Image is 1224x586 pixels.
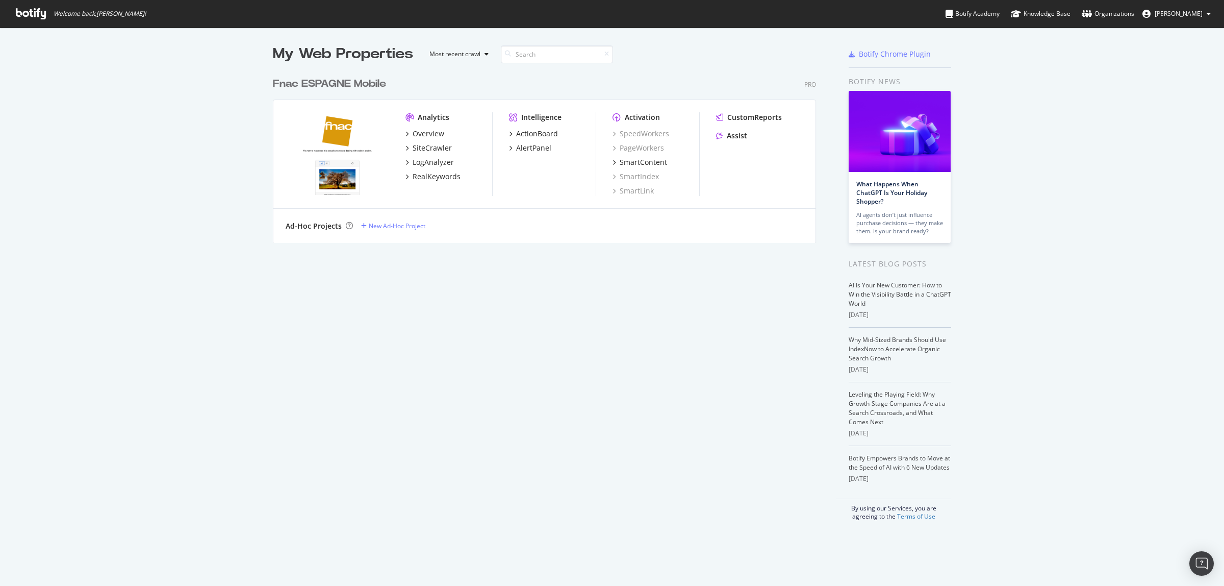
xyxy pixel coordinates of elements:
a: Why Mid-Sized Brands Should Use IndexNow to Accelerate Organic Search Growth [849,335,946,362]
div: [DATE] [849,365,951,374]
div: Latest Blog Posts [849,258,951,270]
a: PageWorkers [613,143,664,153]
a: SiteCrawler [405,143,452,153]
div: My Web Properties [273,44,413,64]
div: [DATE] [849,310,951,320]
div: Analytics [418,112,449,123]
div: grid [273,64,824,243]
a: New Ad-Hoc Project [361,222,425,230]
a: Terms of Use [897,512,935,521]
a: ActionBoard [509,129,558,139]
button: [PERSON_NAME] [1134,6,1219,22]
div: Botify news [849,76,951,87]
span: leticia Albares [1155,9,1203,18]
div: Open Intercom Messenger [1189,551,1214,576]
div: AlertPanel [516,143,551,153]
div: RealKeywords [413,172,461,182]
div: Assist [727,131,747,141]
div: Knowledge Base [1011,9,1070,19]
div: SiteCrawler [413,143,452,153]
div: By using our Services, you are agreeing to the [836,499,951,521]
a: SpeedWorkers [613,129,669,139]
a: What Happens When ChatGPT Is Your Holiday Shopper? [856,180,927,206]
div: Intelligence [521,112,562,123]
div: SmartContent [620,157,667,167]
div: Fnac ESPAGNE Mobile [273,77,386,91]
div: Botify Academy [946,9,1000,19]
div: Pro [804,80,816,89]
a: Assist [716,131,747,141]
span: Welcome back, [PERSON_NAME] ! [54,10,146,18]
div: [DATE] [849,429,951,438]
a: AI Is Your New Customer: How to Win the Visibility Battle in a ChatGPT World [849,281,951,308]
div: CustomReports [727,112,782,123]
div: LogAnalyzer [413,157,454,167]
a: SmartContent [613,157,667,167]
img: fnac.es [286,112,389,195]
a: SmartIndex [613,172,659,182]
input: Search [501,45,613,63]
a: RealKeywords [405,172,461,182]
a: Fnac ESPAGNE Mobile [273,77,390,91]
a: Botify Chrome Plugin [849,49,931,59]
div: Overview [413,129,444,139]
div: [DATE] [849,474,951,483]
a: SmartLink [613,186,654,196]
a: LogAnalyzer [405,157,454,167]
img: What Happens When ChatGPT Is Your Holiday Shopper? [849,91,951,172]
div: Botify Chrome Plugin [859,49,931,59]
button: Most recent crawl [421,46,493,62]
div: New Ad-Hoc Project [369,222,425,230]
div: Activation [625,112,660,123]
div: Organizations [1082,9,1134,19]
a: AlertPanel [509,143,551,153]
a: Botify Empowers Brands to Move at the Speed of AI with 6 New Updates [849,454,950,472]
div: Ad-Hoc Projects [286,221,342,231]
a: Overview [405,129,444,139]
div: ActionBoard [516,129,558,139]
div: Most recent crawl [429,51,480,57]
a: CustomReports [716,112,782,123]
div: AI agents don’t just influence purchase decisions — they make them. Is your brand ready? [856,211,943,235]
a: Leveling the Playing Field: Why Growth-Stage Companies Are at a Search Crossroads, and What Comes... [849,390,946,426]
